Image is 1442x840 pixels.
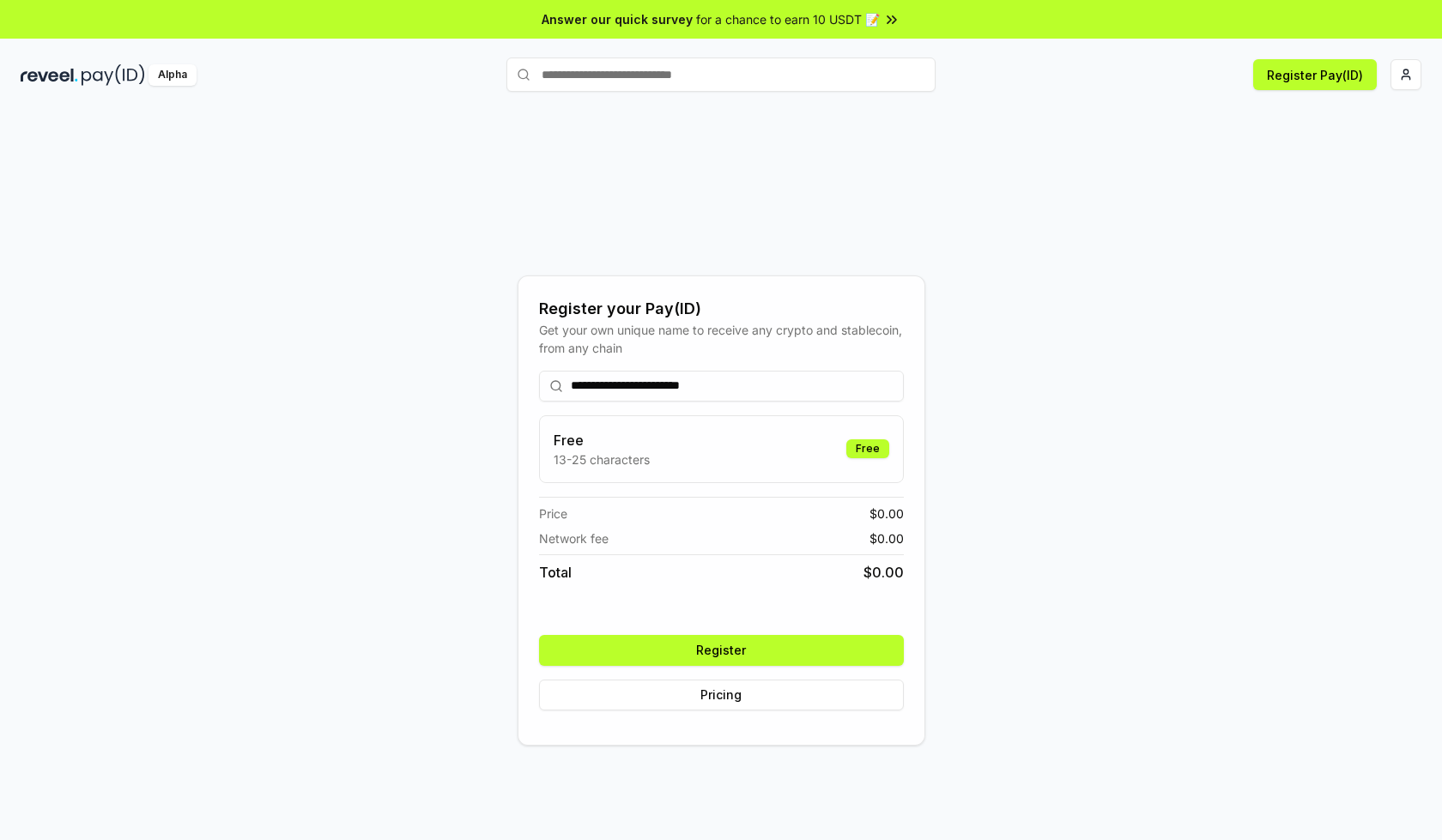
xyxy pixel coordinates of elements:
img: pay_id [82,64,145,86]
button: Register Pay(ID) [1253,59,1377,90]
span: for a chance to earn 10 USDT 📝 [696,10,880,28]
span: $ 0.00 [863,562,904,583]
span: $ 0.00 [869,505,904,523]
div: Register your Pay(ID) [539,297,904,321]
span: Price [539,505,567,523]
h3: Free [554,430,650,450]
button: Register [539,635,904,666]
span: $ 0.00 [869,529,904,547]
button: Pricing [539,680,904,710]
span: Answer our quick survey [542,10,693,28]
p: 13-25 characters [554,450,650,468]
div: Free [846,439,889,458]
span: Network fee [539,529,609,547]
img: reveel_dark [21,64,78,86]
div: Alpha [148,64,197,86]
div: Get your own unique name to receive any crypto and stablecoin, from any chain [539,321,904,357]
span: Total [539,562,572,583]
